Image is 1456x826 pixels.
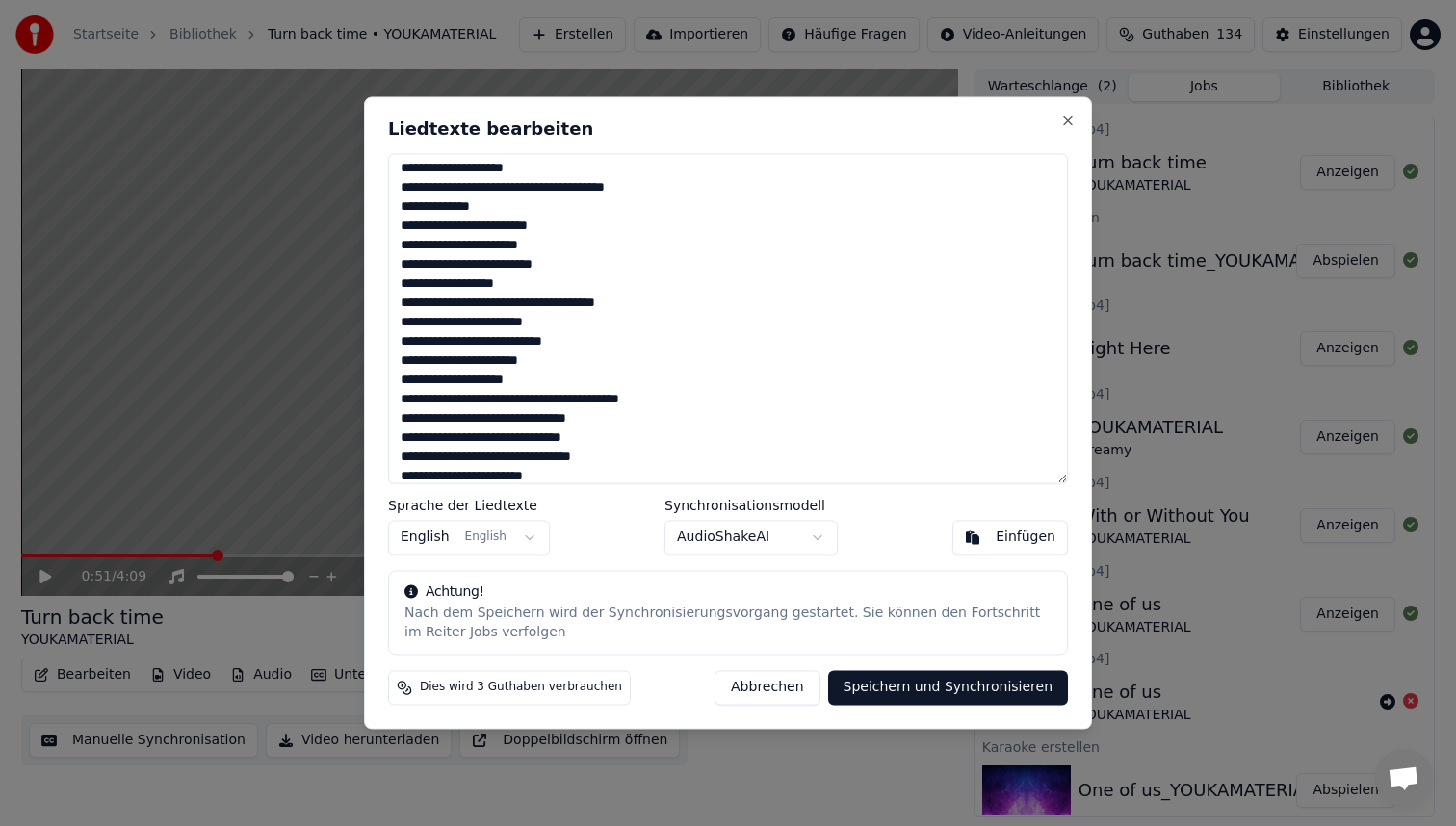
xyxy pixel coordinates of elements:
[420,681,622,696] span: Dies wird 3 Guthaben verbrauchen
[996,529,1055,548] div: Einfügen
[404,583,1052,603] div: Achtung!
[664,500,838,513] label: Synchronisationsmodell
[388,120,1068,138] h2: Liedtexte bearbeiten
[388,500,550,513] label: Sprache der Liedtexte
[828,671,1069,706] button: Speichern und Synchronisieren
[715,671,819,706] button: Abbrechen
[404,605,1052,643] div: Nach dem Speichern wird der Synchronisierungsvorgang gestartet. Sie können den Fortschritt im Rei...
[952,521,1068,555] button: Einfügen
